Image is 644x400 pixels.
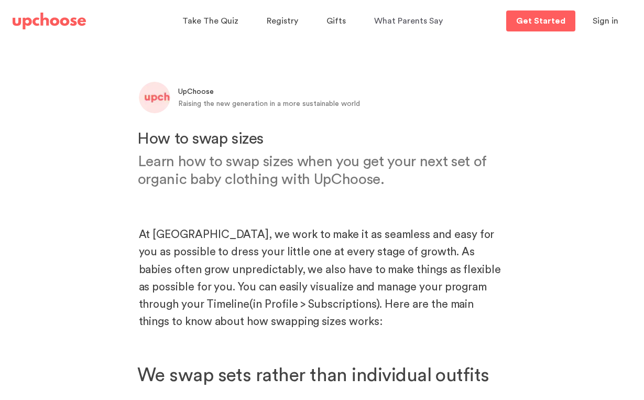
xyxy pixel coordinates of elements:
div: Raising the new generation in a more sustainable world [178,100,360,109]
span: What Parents Say [374,17,443,25]
button: Sign in [580,10,631,31]
h1: How to swap sizes [137,129,505,150]
a: What Parents Say [374,11,446,31]
span: Sign in [593,17,618,25]
img: upchoose logo letters [139,82,170,113]
img: UpChoose [13,13,86,29]
a: Gifts [326,11,349,31]
div: UpChoose [178,87,360,97]
span: Gifts [326,17,346,25]
a: Timeline [206,299,250,310]
a: Get Started [506,10,575,31]
h2: Learn how to swap sizes when you get your next set of organic baby clothing with UpChoose. [138,153,506,188]
a: UpChoose [13,10,86,32]
h2: We swap sets rather than individual outfits [137,363,506,388]
p: At [GEOGRAPHIC_DATA], we work to make it as seamless and easy for you as possible to dress your l... [139,226,506,330]
a: Take The Quiz [182,11,242,31]
span: Take The Quiz [182,17,238,25]
p: Get Started [516,17,565,25]
a: Registry [267,11,301,31]
span: Registry [267,17,298,25]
